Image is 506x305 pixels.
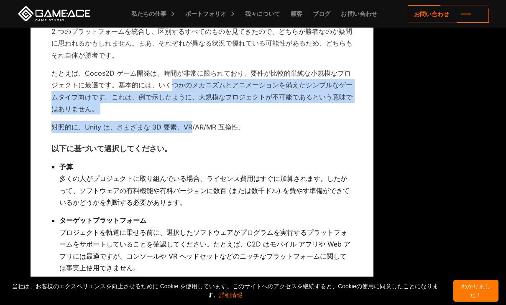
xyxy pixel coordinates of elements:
[245,10,280,17] font: 我々について
[51,145,353,153] h3: 以下に基づいて選択してください。
[313,10,330,17] font: ブログ
[59,173,353,208] p: 多くの人がプロジェクトに取り組んでいる場合、ライセンス費用はすぐに加算されます。したがって、ソフトウェアの有料機能や有料バージョンに数百 (または数千ドル) を費やす準備ができているかどうかを判...
[341,10,377,17] font: お 問い合わせ
[59,226,353,274] p: プロジェクトを軌道に乗せる前に、選択したソフトウェアがプログラムを実行するプラットフォームをサポートしていることを確認してください。たとえば、C2D はモバイル アプリや Web アプリには最適...
[59,216,146,224] strong: ターゲットプラットフォーム
[51,25,353,61] p: 2 つのプラットフォームを統合し、区別するすべてのものを見てきたので、どちらが勝者なのか疑問に思われるかもしれません。まあ、それぞれが異なる状況で優れている可能性があるため、どちらもそれ自体が勝...
[131,10,166,17] font: 私たちの仕事
[291,10,302,17] font: 顧客
[453,280,498,302] div: わかりました！
[51,67,353,115] p: たとえば、Cocos2D ゲーム開発は、時間が非常に限られており、要件が比較的単純な小規模なプロジェクトに最適です。基本的には、いくつかのメカニズムとアニメーションを備えたシンプルなゲームタイプ...
[12,283,438,298] font: 当社は、お客様のエクスペリエンスを向上させるために Cookie を使用しています。このサイトへのアクセスを継続すると、Cookieの使用に同意したことになります。
[185,10,226,17] font: ポートフォリオ
[219,292,243,298] a: 詳細情報
[51,121,353,133] p: 対照的に、Unity は、さまざまな 3D 要素、VR/AR/MR 互換性、
[59,163,73,171] strong: 予算
[408,5,489,23] a: お問い合わせ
